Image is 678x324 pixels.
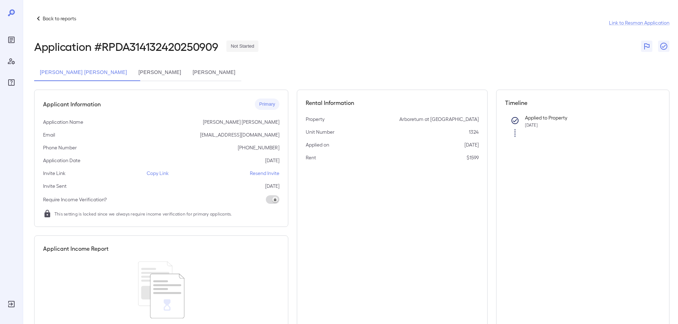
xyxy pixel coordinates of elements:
button: [PERSON_NAME] [187,64,241,81]
p: [DATE] [265,157,279,164]
p: 1324 [469,128,479,136]
p: Invite Link [43,170,65,177]
p: Application Name [43,118,83,126]
p: Resend Invite [250,170,279,177]
button: [PERSON_NAME] [PERSON_NAME] [34,64,133,81]
p: [PERSON_NAME] [PERSON_NAME] [203,118,279,126]
div: Log Out [6,298,17,310]
h5: Applicant Income Report [43,244,109,253]
p: Property [306,116,325,123]
button: [PERSON_NAME] [133,64,187,81]
p: Application Date [43,157,80,164]
h5: Timeline [505,99,661,107]
span: Not Started [226,43,258,50]
div: Manage Users [6,55,17,67]
p: [DATE] [265,182,279,190]
p: $1599 [467,154,479,161]
p: [EMAIL_ADDRESS][DOMAIN_NAME] [200,131,279,138]
p: Phone Number [43,144,77,151]
h5: Applicant Information [43,100,101,108]
p: [PHONE_NUMBER] [238,144,279,151]
button: Flag Report [641,41,652,52]
p: Copy Link [147,170,169,177]
p: Require Income Verification? [43,196,107,203]
button: Close Report [658,41,669,52]
div: Reports [6,34,17,46]
p: Rent [306,154,316,161]
p: Invite Sent [43,182,67,190]
span: This setting is locked since we always require income verification for primary applicants. [54,210,232,217]
h5: Rental Information [306,99,479,107]
div: FAQ [6,77,17,88]
p: Email [43,131,55,138]
p: Arboretum at [GEOGRAPHIC_DATA] [399,116,479,123]
span: [DATE] [525,122,538,127]
p: Back to reports [43,15,76,22]
p: Applied to Property [525,114,650,121]
a: Link to Resman Application [609,19,669,26]
h2: Application # RPDA314132420250909 [34,40,218,53]
p: [DATE] [464,141,479,148]
p: Applied on [306,141,329,148]
p: Unit Number [306,128,335,136]
span: Primary [255,101,279,108]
